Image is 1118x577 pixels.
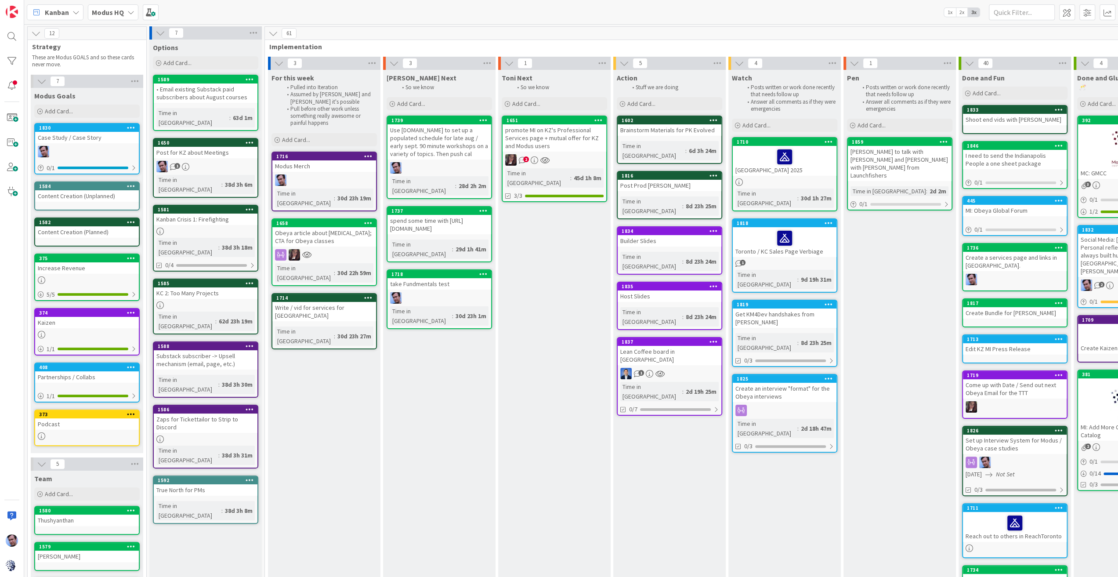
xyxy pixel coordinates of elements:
span: 2 [523,156,529,162]
div: 1718take Fundmentals test [387,270,491,290]
div: 374Kaizen [35,309,139,328]
div: 1837Lean Coffee board in [GEOGRAPHIC_DATA] [618,338,721,365]
div: Host Slides [618,290,721,302]
div: 374 [35,309,139,317]
div: 38d 3h 18m [220,243,255,252]
a: 1585KC 2: Too Many ProjectsTime in [GEOGRAPHIC_DATA]:62d 23h 19m [153,279,258,334]
a: 1837Lean Coffee board in [GEOGRAPHIC_DATA]DPTime in [GEOGRAPHIC_DATA]:2d 19h 25m0/7 [617,337,722,416]
div: 1602 [622,117,721,123]
span: 2 [1099,282,1104,287]
div: 1817 [967,300,1067,306]
div: 1651promote MI on KZ's Professional Services page + mutual offer for KZ and Modus users [503,116,606,152]
a: 1737spend some time with [URL][DOMAIN_NAME]Time in [GEOGRAPHIC_DATA]:29d 1h 41m [387,206,492,262]
div: 1581 [154,206,257,214]
div: 1833 [963,106,1067,114]
div: 445 [963,197,1067,205]
div: 1710 [737,139,836,145]
div: 0/1 [35,163,139,174]
a: 408Partnerships / Collabs1/1 [34,363,140,403]
div: 8d 23h 25m [799,338,834,348]
div: Edit KZ MI Press Release [963,343,1067,355]
div: 1737spend some time with [URL][DOMAIN_NAME] [387,207,491,234]
div: 375 [39,255,139,261]
div: Increase Revenue [35,262,139,274]
div: Kanban Crisis 1: Firefighting [154,214,257,225]
div: 6d 3h 24m [687,146,719,156]
div: 1819Get KM4Dev handshakes from [PERSON_NAME] [733,301,836,328]
a: 374Kaizen1/1 [34,308,140,356]
div: 1585 [158,280,257,287]
span: : [797,193,799,203]
div: 0/1 [963,177,1067,188]
div: take Fundmentals test [387,278,491,290]
span: : [221,180,223,189]
div: Time in [GEOGRAPHIC_DATA] [275,189,334,208]
div: Post Prod [PERSON_NAME] [618,180,721,191]
div: 1718 [391,271,491,277]
a: 1581Kanban Crisis 1: FirefightingTime in [GEOGRAPHIC_DATA]:38d 3h 18m0/4 [153,205,258,272]
span: 0 / 1 [47,163,55,173]
a: 1739Use [DOMAIN_NAME] to set up a populated schedule for late aug / early sept. 90 minute worksho... [387,116,492,199]
div: 28d 2h 2m [456,181,488,191]
div: 1650 [154,139,257,147]
img: JB [156,161,168,172]
div: Time in [GEOGRAPHIC_DATA] [390,176,455,196]
div: 1739Use [DOMAIN_NAME] to set up a populated schedule for late aug / early sept. 90 minute worksho... [387,116,491,160]
div: 1834 [622,228,721,234]
span: 1 / 2 [1089,207,1098,216]
div: Write / vid for services for [GEOGRAPHIC_DATA] [272,302,376,321]
div: 1719Come up with Date / Send out next Obeya Email for the TTT [963,371,1067,399]
div: 1581Kanban Crisis 1: Firefighting [154,206,257,225]
span: 3 [1085,181,1091,187]
div: 1818 [737,220,836,226]
div: 1716 [272,152,376,160]
div: 62d 23h 19m [217,316,255,326]
div: 445 [967,198,1067,204]
div: 375 [35,254,139,262]
div: 1737 [387,207,491,215]
div: 2d 2m [927,186,948,196]
div: 1584 [39,183,139,189]
a: 1825Create an interview "format" for the Obeya interviewsTime in [GEOGRAPHIC_DATA]:2d 18h 47m0/3 [732,374,837,453]
div: 1817 [963,299,1067,307]
div: 1651 [503,116,606,124]
span: Kanban [45,7,69,18]
span: 0 / 1 [974,225,983,234]
div: 1846I need to send the Indianapolis People a one sheet package [963,142,1067,169]
div: Toronto / KC Sales Page Verbiage [733,227,836,257]
div: 1716 [276,153,376,160]
div: 1835 [618,283,721,290]
span: Add Card... [742,121,771,129]
div: Time in [GEOGRAPHIC_DATA] [735,189,797,208]
div: 1/1 [35,391,139,402]
a: 1650Post for KZ about MeetingsJBTime in [GEOGRAPHIC_DATA]:38d 3h 6m [153,138,258,198]
div: 1816Post Prod [PERSON_NAME] [618,172,721,191]
img: JB [390,162,402,174]
div: 1658 [272,219,376,227]
div: DP [618,368,721,379]
div: Time in [GEOGRAPHIC_DATA] [620,307,682,327]
a: 1602Brainstorm Materials for PK EvolvedTime in [GEOGRAPHIC_DATA]:6d 3h 24m [617,116,722,164]
div: 38d 3h 6m [223,180,255,189]
div: 30d 1h 27m [799,193,834,203]
div: Time in [GEOGRAPHIC_DATA] [620,196,682,216]
div: 408Partnerships / Collabs [35,363,139,383]
div: 1816 [618,172,721,180]
div: Time in [GEOGRAPHIC_DATA] [156,175,221,194]
span: : [682,312,684,322]
span: : [334,268,335,278]
div: Substack subscriber -> Upsell mechanism (email, page, etc.) [154,350,257,370]
span: Add Card... [282,136,310,144]
div: 1602Brainstorm Materials for PK Evolved [618,116,721,136]
span: 3/3 [514,191,522,200]
div: 1718 [387,270,491,278]
span: : [682,387,684,396]
div: 1816 [622,173,721,179]
div: 1713 [967,336,1067,342]
span: : [797,338,799,348]
span: 1 [174,163,180,169]
div: 1719 [963,371,1067,379]
div: Time in [GEOGRAPHIC_DATA] [735,333,797,352]
div: 0/1 [963,224,1067,235]
div: Time in [GEOGRAPHIC_DATA] [275,327,334,346]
